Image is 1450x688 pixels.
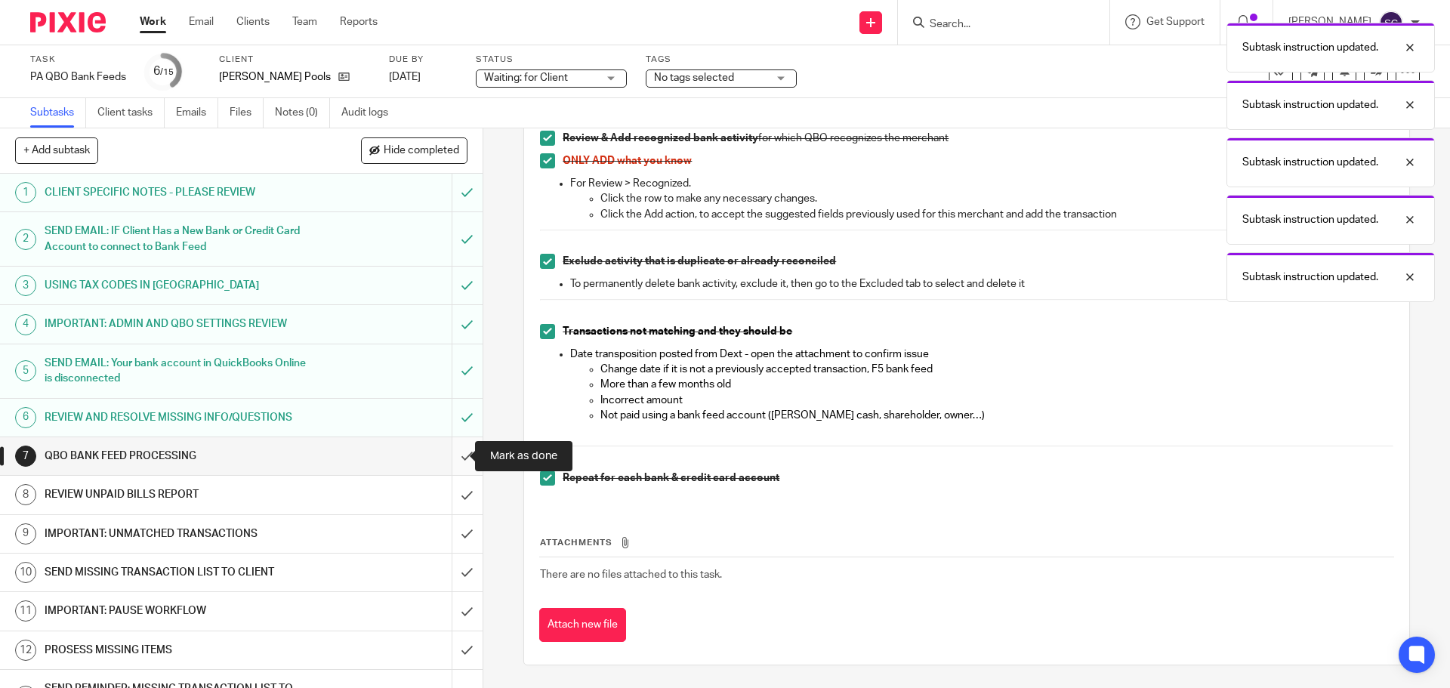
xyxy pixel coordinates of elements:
[540,569,722,580] span: There are no files attached to this task.
[15,314,36,335] div: 4
[140,14,166,29] a: Work
[341,98,400,128] a: Audit logs
[570,349,929,359] span: Date transposition posted from Dext - open the attachment to confirm issue
[45,483,306,506] h1: REVIEW UNPAID BILLS REPORT
[45,406,306,429] h1: REVIEW AND RESOLVE MISSING INFO/QUESTIONS
[646,54,797,66] label: Tags
[1242,155,1378,170] p: Subtask instruction updated.
[563,256,836,267] strong: Exclude activity that is duplicate or already reconciled
[539,608,626,642] button: Attach new file
[15,275,36,296] div: 3
[484,73,568,83] span: Waiting: for Client
[153,63,174,80] div: 6
[654,73,734,83] span: No tags selected
[15,182,36,203] div: 1
[30,98,86,128] a: Subtasks
[1242,212,1378,227] p: Subtask instruction updated.
[563,326,792,337] span: Transactions not matching and they should be
[45,181,306,204] h1: CLIENT SPECIFIC NOTES - PLEASE REVIEW
[45,313,306,335] h1: IMPORTANT: ADMIN AND QBO SETTINGS REVIEW
[384,145,459,157] span: Hide completed
[236,14,270,29] a: Clients
[600,207,1393,222] p: Click the Add action, to accept the suggested fields previously used for this merchant and add th...
[45,445,306,467] h1: QBO BANK FEED PROCESSING
[15,640,36,661] div: 12
[30,54,126,66] label: Task
[45,274,306,297] h1: USING TAX CODES IN [GEOGRAPHIC_DATA]
[361,137,467,163] button: Hide completed
[160,68,174,76] small: /15
[219,54,370,66] label: Client
[476,54,627,66] label: Status
[15,600,36,622] div: 11
[45,523,306,545] h1: IMPORTANT: UNMATCHED TRANSACTIONS
[15,360,36,381] div: 5
[45,561,306,584] h1: SEND MISSING TRANSACTION LIST TO CLIENT
[15,523,36,545] div: 9
[15,137,98,163] button: + Add subtask
[230,98,264,128] a: Files
[600,395,683,406] span: Incorrect amount
[540,538,612,547] span: Attachments
[176,98,218,128] a: Emails
[15,562,36,583] div: 10
[30,69,126,85] div: PA QBO Bank Feeds
[1242,97,1378,113] p: Subtask instruction updated.
[15,446,36,467] div: 7
[570,176,1393,191] p: For Review > Recognized.
[600,364,933,375] span: Change date if it is not a previously accepted transaction, F5 bank feed
[563,131,1393,146] p: for which QBO recognizes the merchant
[600,191,1393,206] p: Click the row to make any necessary changes.
[15,484,36,505] div: 8
[1379,11,1403,35] img: svg%3E
[563,156,692,166] span: ONLY ADD what you know
[45,220,306,258] h1: SEND EMAIL: IF Client Has a New Bank or Credit Card Account to connect to Bank Feed
[600,379,731,390] span: More than a few months old
[45,639,306,662] h1: PROSESS MISSING ITEMS
[15,407,36,428] div: 6
[563,133,758,143] strong: Review & Add recognized bank activity
[15,229,36,250] div: 2
[600,410,985,421] span: Not paid using a bank feed account ([PERSON_NAME] cash, shareholder, owner…)
[389,54,457,66] label: Due by
[389,72,421,82] span: [DATE]
[570,276,1393,292] p: To permanently delete bank activity, exclude it, then go to the Excluded tab to select and delete it
[30,12,106,32] img: Pixie
[275,98,330,128] a: Notes (0)
[97,98,165,128] a: Client tasks
[45,352,306,390] h1: SEND EMAIL: Your bank account in QuickBooks Online is disconnected
[340,14,378,29] a: Reports
[219,69,331,85] p: [PERSON_NAME] Pools
[45,600,306,622] h1: IMPORTANT: PAUSE WORKFLOW
[1242,40,1378,55] p: Subtask instruction updated.
[292,14,317,29] a: Team
[189,14,214,29] a: Email
[1242,270,1378,285] p: Subtask instruction updated.
[563,473,779,483] strong: Repeat for each bank & credit card account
